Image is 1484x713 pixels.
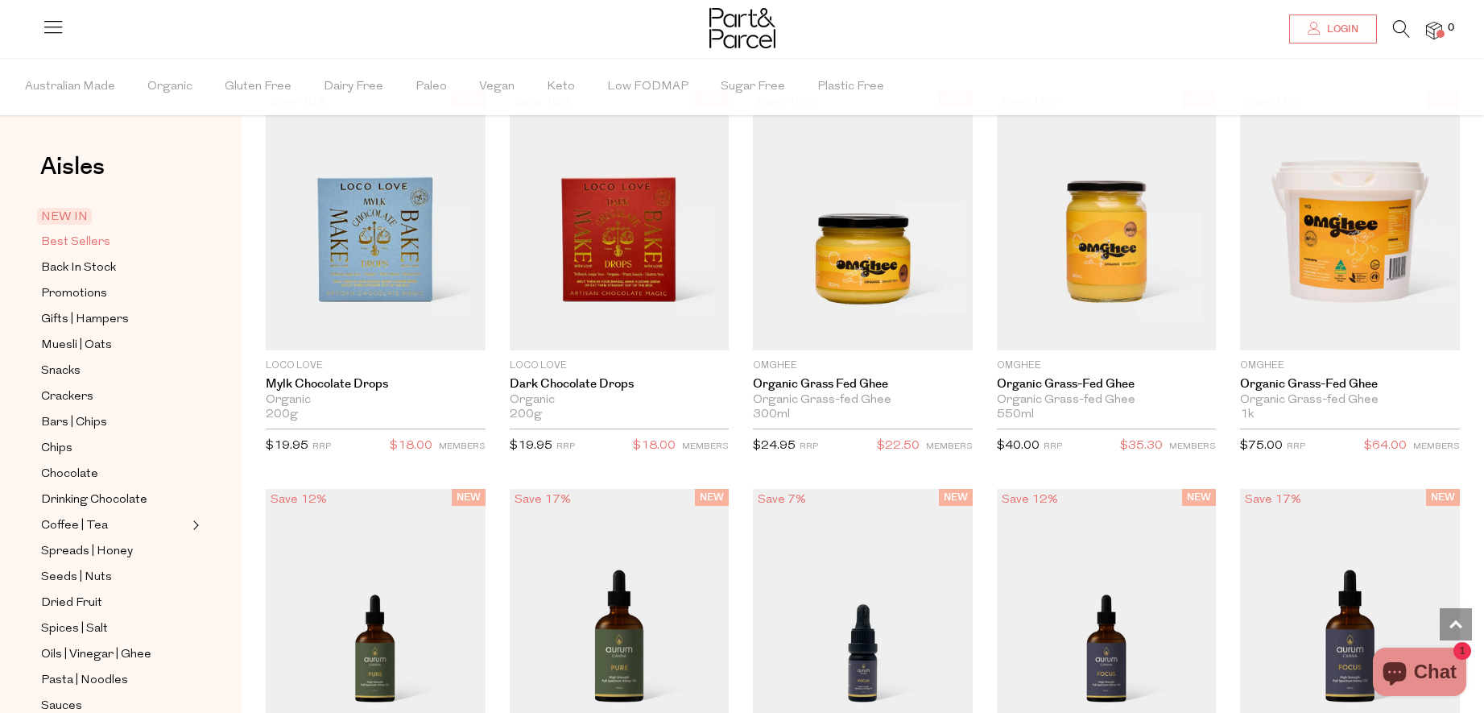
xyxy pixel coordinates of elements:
[41,671,128,690] span: Pasta | Noodles
[1413,442,1460,451] small: MEMBERS
[25,59,115,115] span: Australian Made
[1182,489,1216,506] span: NEW
[324,59,383,115] span: Dairy Free
[41,412,188,433] a: Bars | Chips
[266,489,332,511] div: Save 12%
[997,408,1034,422] span: 550ml
[40,155,105,195] a: Aisles
[753,393,973,408] div: Organic Grass-fed Ghee
[1169,442,1216,451] small: MEMBERS
[479,59,515,115] span: Vegan
[41,413,107,433] span: Bars | Chips
[1289,15,1377,44] a: Login
[753,408,790,422] span: 300ml
[41,620,108,639] span: Spices | Salt
[510,393,730,408] div: Organic
[753,377,973,392] a: Organic Grass Fed Ghee
[41,335,188,355] a: Muesli | Oats
[510,489,576,511] div: Save 17%
[510,440,552,452] span: $19.95
[266,408,298,422] span: 200g
[41,594,102,613] span: Dried Fruit
[41,387,188,407] a: Crackers
[188,516,200,535] button: Expand/Collapse Coffee | Tea
[41,362,81,381] span: Snacks
[439,442,486,451] small: MEMBERS
[41,361,188,381] a: Snacks
[1323,23,1358,36] span: Login
[1120,436,1163,457] span: $35.30
[41,542,133,562] span: Spreads | Honey
[1240,393,1460,408] div: Organic Grass-fed Ghee
[1368,648,1471,700] inbox-online-store-chat: Shopify online store chat
[997,377,1217,392] a: Organic Grass-fed Ghee
[41,438,188,458] a: Chips
[510,408,542,422] span: 200g
[997,91,1217,350] img: Organic Grass-fed Ghee
[41,516,188,536] a: Coffee | Tea
[41,284,107,304] span: Promotions
[1240,440,1283,452] span: $75.00
[753,359,973,373] p: OMGhee
[41,568,112,587] span: Seeds | Nuts
[997,393,1217,408] div: Organic Grass-fed Ghee
[41,310,129,330] span: Gifts | Hampers
[41,284,188,304] a: Promotions
[266,359,486,373] p: Loco Love
[926,442,973,451] small: MEMBERS
[41,516,108,536] span: Coffee | Tea
[41,645,151,665] span: Oils | Vinegar | Ghee
[1240,359,1460,373] p: OMGhee
[41,336,112,355] span: Muesli | Oats
[1287,442,1305,451] small: RRP
[997,489,1063,511] div: Save 12%
[41,388,93,407] span: Crackers
[556,442,575,451] small: RRP
[997,359,1217,373] p: OMGhee
[41,593,188,613] a: Dried Fruit
[1044,442,1062,451] small: RRP
[41,541,188,562] a: Spreads | Honey
[547,59,575,115] span: Keto
[41,670,188,690] a: Pasta | Noodles
[510,359,730,373] p: Loco Love
[800,442,818,451] small: RRP
[41,465,98,484] span: Chocolate
[41,464,188,484] a: Chocolate
[266,91,486,350] img: Mylk Chocolate Drops
[695,489,729,506] span: NEW
[40,149,105,184] span: Aisles
[266,377,486,392] a: Mylk Chocolate Drops
[939,489,973,506] span: NEW
[41,309,188,330] a: Gifts | Hampers
[415,59,447,115] span: Paleo
[607,59,688,115] span: Low FODMAP
[1240,91,1460,350] img: Organic Grass-fed Ghee
[633,436,676,457] span: $18.00
[1426,22,1442,39] a: 0
[266,440,308,452] span: $19.95
[753,440,796,452] span: $24.95
[266,393,486,408] div: Organic
[41,233,110,252] span: Best Sellers
[225,59,291,115] span: Gluten Free
[41,491,147,510] span: Drinking Chocolate
[753,91,973,350] img: Organic Grass Fed Ghee
[41,490,188,510] a: Drinking Chocolate
[1240,489,1306,511] div: Save 17%
[147,59,192,115] span: Organic
[709,8,775,48] img: Part&Parcel
[37,208,92,225] span: NEW IN
[1426,489,1460,506] span: NEW
[1240,408,1254,422] span: 1k
[877,436,920,457] span: $22.50
[41,259,116,278] span: Back In Stock
[312,442,331,451] small: RRP
[1364,436,1407,457] span: $64.00
[41,619,188,639] a: Spices | Salt
[1240,377,1460,392] a: Organic Grass-fed Ghee
[41,258,188,278] a: Back In Stock
[41,207,188,226] a: NEW IN
[510,377,730,392] a: Dark Chocolate Drops
[41,439,72,458] span: Chips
